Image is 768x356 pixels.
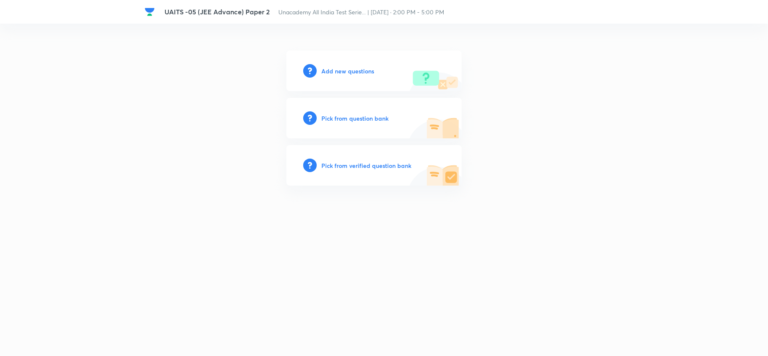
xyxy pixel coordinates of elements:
[279,8,445,16] span: Unacademy All India Test Serie... | [DATE] · 2:00 PM - 5:00 PM
[322,67,375,76] h6: Add new questions
[322,161,412,170] h6: Pick from verified question bank
[145,7,155,17] img: Company Logo
[322,114,389,123] h6: Pick from question bank
[165,7,270,16] span: UAITS -05 (JEE Advance) Paper 2
[145,7,158,17] a: Company Logo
